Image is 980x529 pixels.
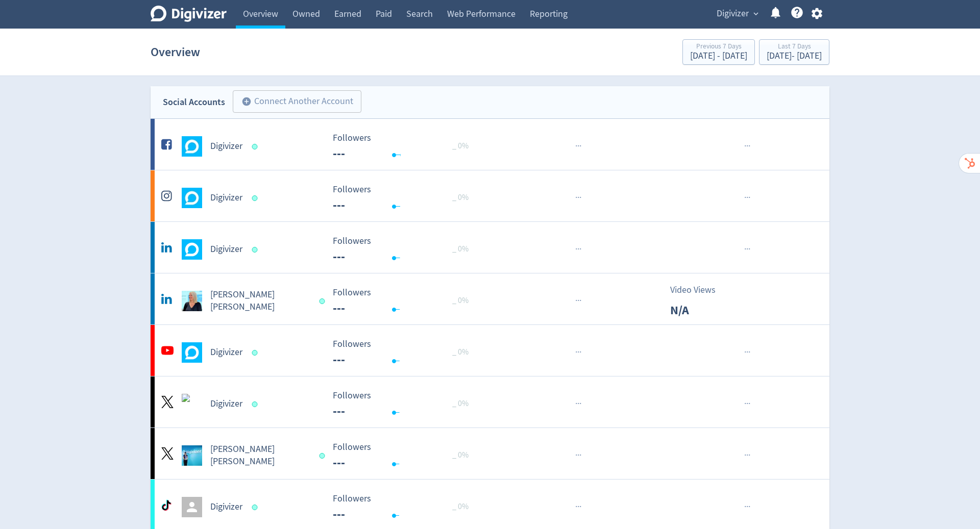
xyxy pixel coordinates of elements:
span: Data last synced: 1 Sep 2025, 11:02pm (AEST) [319,298,328,304]
span: · [577,191,579,204]
h5: Digivizer [210,192,242,204]
button: Digivizer [713,6,761,22]
a: Emma Lo Russo undefined[PERSON_NAME] [PERSON_NAME] Followers --- Followers --- _ 0%···Video ViewsN/A [151,273,829,324]
span: · [575,191,577,204]
span: · [748,191,750,204]
span: Digivizer [717,6,749,22]
svg: Followers --- [328,391,481,418]
p: N/A [670,301,729,319]
span: · [575,397,577,410]
a: Digivizer undefinedDigivizer Followers --- Followers --- _ 0%······ [151,170,829,221]
span: · [575,294,577,307]
span: · [577,140,579,153]
span: · [744,346,746,359]
span: · [744,191,746,204]
div: [DATE] - [DATE] [767,52,822,61]
span: _ 0% [452,347,469,357]
span: · [748,397,750,410]
span: · [577,294,579,307]
span: Data last synced: 2 Sep 2025, 12:02am (AEST) [252,505,261,510]
svg: Followers --- [328,339,481,366]
h5: Digivizer [210,398,242,410]
span: · [575,346,577,359]
span: · [746,397,748,410]
span: · [746,243,748,256]
button: Previous 7 Days[DATE] - [DATE] [682,39,755,65]
span: · [746,140,748,153]
a: Digivizer undefinedDigivizer Followers --- Followers --- _ 0%······ [151,119,829,170]
div: Last 7 Days [767,43,822,52]
span: · [577,449,579,462]
span: _ 0% [452,141,469,151]
span: · [575,449,577,462]
span: _ 0% [452,295,469,306]
span: · [577,346,579,359]
span: · [579,243,581,256]
span: _ 0% [452,450,469,460]
img: Emma Lo Russo undefined [182,445,202,466]
span: · [748,500,750,513]
span: Data last synced: 2 Sep 2025, 9:02am (AEST) [252,401,261,407]
span: · [744,397,746,410]
span: Data last synced: 2 Sep 2025, 1:02am (AEST) [252,144,261,149]
button: Last 7 Days[DATE]- [DATE] [759,39,829,65]
span: · [579,397,581,410]
span: · [748,243,750,256]
a: Emma Lo Russo undefined[PERSON_NAME] [PERSON_NAME] Followers --- Followers --- _ 0%······ [151,428,829,479]
span: _ 0% [452,398,469,409]
span: Data last synced: 2 Sep 2025, 1:01pm (AEST) [252,350,261,356]
svg: Followers --- [328,442,481,469]
span: Data last synced: 2 Sep 2025, 12:02am (AEST) [319,453,328,459]
span: · [744,449,746,462]
span: _ 0% [452,501,469,512]
a: Digivizer undefinedDigivizer Followers --- Followers --- _ 0%······ [151,376,829,427]
span: · [579,500,581,513]
span: · [577,397,579,410]
div: [DATE] - [DATE] [690,52,747,61]
span: · [746,191,748,204]
span: · [746,500,748,513]
span: · [579,294,581,307]
img: Emma Lo Russo undefined [182,291,202,311]
h5: [PERSON_NAME] [PERSON_NAME] [210,443,310,468]
h5: Digivizer [210,346,242,359]
div: Previous 7 Days [690,43,747,52]
p: Video Views [670,283,729,297]
svg: Followers --- [328,494,481,521]
span: Data last synced: 1 Sep 2025, 10:02pm (AEST) [252,247,261,253]
svg: Followers --- [328,185,481,212]
span: · [577,500,579,513]
h1: Overview [151,36,200,68]
span: · [744,243,746,256]
a: Digivizer undefinedDigivizer Followers --- Followers --- _ 0%······ [151,325,829,376]
span: · [579,140,581,153]
h5: Digivizer [210,243,242,256]
h5: Digivizer [210,501,242,513]
h5: Digivizer [210,140,242,153]
a: Digivizer undefinedDigivizer Followers --- Followers --- _ 0%······ [151,222,829,273]
img: Digivizer undefined [182,239,202,260]
span: · [575,243,577,256]
span: · [748,140,750,153]
div: Social Accounts [163,95,225,110]
span: · [577,243,579,256]
img: Digivizer undefined [182,342,202,363]
span: _ 0% [452,192,469,203]
span: · [575,500,577,513]
span: · [744,140,746,153]
a: Connect Another Account [225,92,361,113]
span: · [579,191,581,204]
img: Digivizer undefined [182,136,202,157]
svg: Followers --- [328,236,481,263]
span: _ 0% [452,244,469,254]
span: · [746,346,748,359]
svg: Followers --- [328,133,481,160]
span: · [746,449,748,462]
span: · [744,500,746,513]
span: expand_more [751,9,761,18]
span: · [575,140,577,153]
span: add_circle [241,96,252,107]
span: Data last synced: 2 Sep 2025, 1:02am (AEST) [252,195,261,201]
button: Connect Another Account [233,90,361,113]
img: Digivizer undefined [182,394,202,414]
